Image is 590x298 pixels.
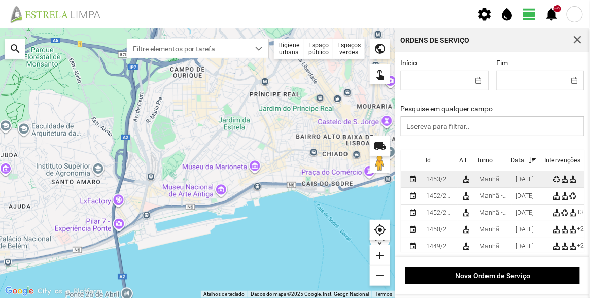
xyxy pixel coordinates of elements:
div: +2 [577,242,584,250]
div: 17/10/2025 [516,209,534,216]
div: Higiene urbana [462,192,470,200]
div: Espaço público [304,39,333,59]
div: 18/10/2025 [516,192,534,200]
div: touch_app [370,64,390,84]
div: 15/10/2025 [516,243,534,250]
div: cleaning_services [569,209,577,217]
div: cleaning_services [561,192,569,200]
div: Planeada [409,242,417,250]
div: 1450/2025 [426,226,454,233]
div: Manhã - HU 1 [479,192,508,200]
div: search [5,39,25,59]
div: Turno [477,157,493,164]
div: 1453/2025 [426,176,454,183]
span: view_day [522,7,537,22]
div: Manhã - HU 1 [479,209,508,216]
div: recycling [561,209,569,217]
div: Ordens de Serviço [401,37,470,44]
label: Início [401,59,418,67]
div: add [370,245,390,266]
img: file [7,5,112,23]
div: Planeada [409,192,417,200]
span: notifications [544,7,560,22]
label: Pesquise em qualquer campo [401,105,493,113]
div: +3 [577,209,584,217]
div: Planeada [409,225,417,234]
a: Abrir esta área no Google Maps (abre uma nova janela) [3,285,36,298]
div: 1452/2025 [426,192,454,200]
div: cleaning_services [561,242,569,250]
div: cleaning_services [552,225,561,234]
div: cleaning_services [569,242,577,250]
div: Higiene urbana [462,209,470,217]
div: Data [510,157,524,164]
span: water_drop [500,7,515,22]
div: remove [370,266,390,286]
div: Manhã - HU 1 [479,176,508,183]
div: cleaning_services [561,175,569,183]
label: Fim [496,59,508,67]
div: cleaning_services [552,192,561,200]
button: Nova Ordem de Serviço [405,267,580,284]
div: recycling [569,192,577,200]
div: Manhã - HU 1 [479,226,508,233]
div: public [370,39,390,59]
div: my_location [370,220,390,240]
span: settings [477,7,493,22]
span: Dados do mapa ©2025 Google, Inst. Geogr. Nacional [251,291,369,297]
div: cleaning_services [569,225,577,234]
span: Nova Ordem de Serviço [411,272,575,280]
div: 19/10/2025 [516,176,534,183]
div: Espaços verdes [333,39,365,59]
span: Filtre elementos por tarefa [127,39,249,58]
div: +2 [577,225,584,234]
div: Manhã - HU 1 [479,243,508,250]
div: recycling [552,175,561,183]
div: dropdown trigger [249,39,269,58]
div: cleaning_services [552,209,561,217]
div: Intervenções [544,157,580,164]
div: Higiene urbana [274,39,304,59]
div: cleaning_services [561,225,569,234]
div: Planeada [409,209,417,217]
div: Planeada [409,175,417,183]
div: cleaning_services [569,175,577,183]
div: 1449/2025 [426,243,454,250]
input: Escreva para filtrar.. [401,116,585,136]
div: +9 [554,5,561,12]
div: cleaning_services [552,242,561,250]
div: 16/10/2025 [516,226,534,233]
img: Google [3,285,36,298]
button: Arraste o Pegman para o mapa para abrir o Street View [370,153,390,173]
div: Higiene urbana [462,242,470,250]
span: Área funcional [459,157,468,164]
div: 1452/2025 [426,209,454,216]
div: Id [426,157,431,164]
div: local_shipping [370,136,390,156]
a: Termos (abre num novo separador) [375,291,392,297]
div: Higiene urbana [462,175,470,183]
button: Atalhos de teclado [203,291,245,298]
div: Higiene urbana [462,225,470,234]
